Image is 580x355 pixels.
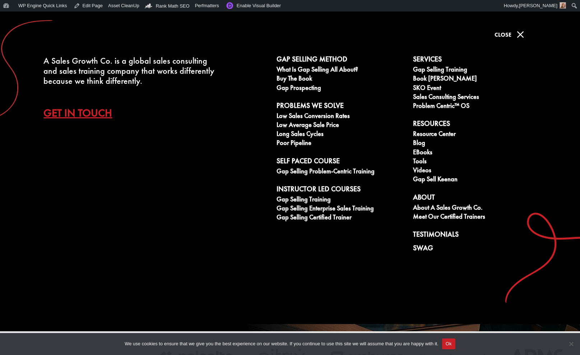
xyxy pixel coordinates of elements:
[277,185,405,196] a: Instructor Led Courses
[413,204,542,213] a: About A Sales Growth Co.
[413,193,542,204] a: About
[277,55,405,66] a: Gap Selling Method
[277,196,405,205] a: Gap Selling Training
[156,3,190,9] span: Rank Math SEO
[413,176,542,185] a: Gap Sell Keenan
[277,112,405,121] a: Low Sales Conversion Rates
[277,139,405,148] a: Poor Pipeline
[277,205,405,214] a: Gap Selling Enterprise Sales Training
[442,338,455,349] button: Ok
[413,119,542,130] a: Resources
[413,130,542,139] a: Resource Center
[513,27,528,42] span: M
[413,93,542,102] a: Sales Consulting Services
[413,158,542,167] a: Tools
[277,157,405,168] a: Self Paced Course
[413,149,542,158] a: eBooks
[277,101,405,112] a: Problems We Solve
[413,139,542,148] a: Blog
[277,214,405,223] a: Gap Selling Certified Trainer
[413,167,542,176] a: Videos
[413,102,542,111] a: Problem Centric™ OS
[43,100,123,126] a: Get In Touch
[567,340,575,347] span: No
[277,84,405,93] a: Gap Prospecting
[413,84,542,93] a: SKO Event
[519,3,557,8] span: [PERSON_NAME]
[277,168,405,177] a: Gap Selling Problem-Centric Training
[413,230,542,241] a: Testimonials
[413,75,542,84] a: Book [PERSON_NAME]
[413,213,542,222] a: Meet our Certified Trainers
[413,55,542,66] a: Services
[413,244,542,255] a: Swag
[277,121,405,130] a: Low Average Sale Price
[125,340,438,347] span: We use cookies to ensure that we give you the best experience on our website. If you continue to ...
[277,130,405,139] a: Long Sales Cycles
[277,66,405,75] a: What is Gap Selling all about?
[43,56,214,86] div: A Sales Growth Co. is a global sales consulting and sales training company that works differently...
[413,66,542,75] a: Gap Selling Training
[495,31,511,38] span: Close
[277,75,405,84] a: Buy The Book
